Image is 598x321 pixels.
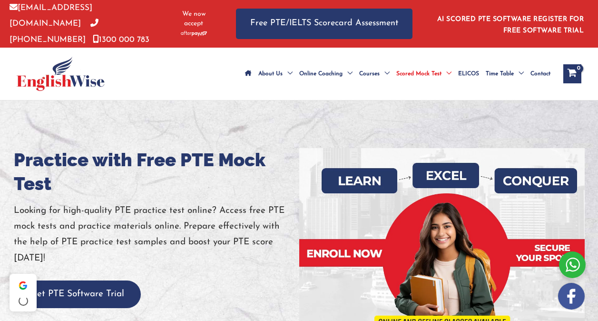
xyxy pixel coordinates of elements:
span: About Us [258,57,283,90]
a: 1300 000 783 [93,36,149,44]
span: We now accept [176,10,212,29]
a: Time TableMenu Toggle [482,57,527,90]
span: Contact [530,57,550,90]
span: Menu Toggle [343,57,353,90]
span: Menu Toggle [380,57,390,90]
aside: Header Widget 1 [431,8,588,39]
a: View Shopping Cart, empty [563,64,581,83]
span: Menu Toggle [283,57,293,90]
span: Time Table [486,57,514,90]
nav: Site Navigation: Main Menu [242,57,554,90]
button: Get PTE Software Trial [14,281,141,309]
a: Scored Mock TestMenu Toggle [393,57,455,90]
img: cropped-ew-logo [17,57,105,91]
p: Looking for high-quality PTE practice test online? Access free PTE mock tests and practice materi... [14,203,299,266]
span: Scored Mock Test [396,57,441,90]
img: Afterpay-Logo [181,31,207,36]
a: About UsMenu Toggle [255,57,296,90]
a: Free PTE/IELTS Scorecard Assessment [236,9,412,39]
a: ELICOS [455,57,482,90]
a: [PHONE_NUMBER] [10,20,98,43]
a: Get PTE Software Trial [14,290,141,299]
span: Courses [359,57,380,90]
img: white-facebook.png [558,283,585,310]
span: Online Coaching [299,57,343,90]
a: AI SCORED PTE SOFTWARE REGISTER FOR FREE SOFTWARE TRIAL [437,16,584,34]
a: CoursesMenu Toggle [356,57,393,90]
a: Online CoachingMenu Toggle [296,57,356,90]
span: ELICOS [458,57,479,90]
a: [EMAIL_ADDRESS][DOMAIN_NAME] [10,4,92,28]
span: Menu Toggle [441,57,451,90]
span: Menu Toggle [514,57,524,90]
h1: Practice with Free PTE Mock Test [14,148,299,196]
a: Contact [527,57,554,90]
